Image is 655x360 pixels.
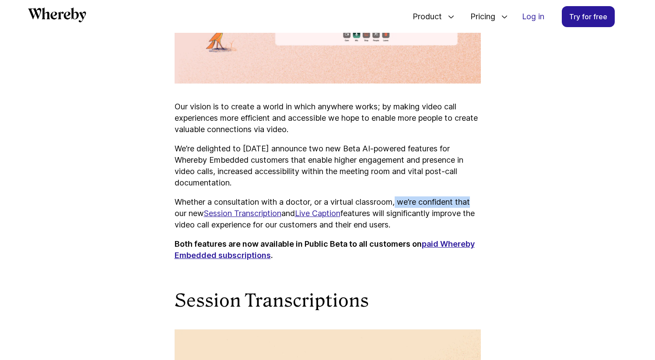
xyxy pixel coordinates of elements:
span: Pricing [462,2,497,31]
h2: Session Transcriptions [175,289,481,312]
p: Whether a consultation with a doctor, or a virtual classroom, we’re confident that our new and fe... [175,196,481,231]
strong: . [271,251,273,260]
svg: Whereby [28,7,86,22]
a: Try for free [562,6,615,27]
p: We’re delighted to [DATE] announce two new Beta AI-powered features for Whereby Embedded customer... [175,143,481,189]
span: Product [404,2,444,31]
a: Session Transcription [204,209,281,218]
p: Our vision is to create a world in which anywhere works; by making video call experiences more ef... [175,101,481,135]
a: Whereby [28,7,86,25]
a: paid Whereby Embedded subscriptions [175,239,475,260]
strong: Both features are now available in Public Beta to all customers on [175,239,422,248]
a: Log in [515,7,551,27]
a: Live Caption [295,209,340,218]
